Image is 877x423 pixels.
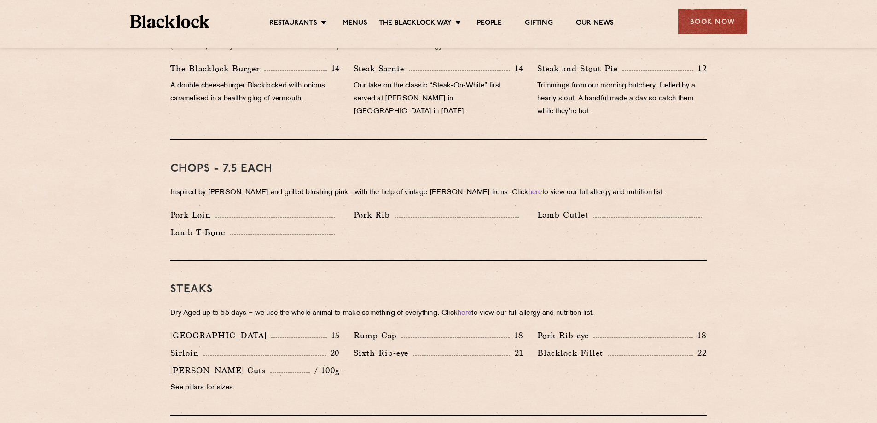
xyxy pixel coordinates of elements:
[170,163,707,175] h3: Chops - 7.5 each
[537,347,608,359] p: Blacklock Fillet
[130,15,210,28] img: BL_Textured_Logo-footer-cropped.svg
[678,9,747,34] div: Book Now
[170,62,264,75] p: The Blacklock Burger
[170,284,707,296] h3: Steaks
[354,329,401,342] p: Rump Cap
[693,63,707,75] p: 12
[458,310,471,317] a: here
[354,80,523,118] p: Our take on the classic “Steak-On-White” first served at [PERSON_NAME] in [GEOGRAPHIC_DATA] in [D...
[379,19,452,29] a: The Blacklock Way
[693,347,707,359] p: 22
[510,63,523,75] p: 14
[354,347,413,359] p: Sixth Rib-eye
[310,365,340,377] p: / 100g
[537,329,593,342] p: Pork Rib-eye
[354,62,409,75] p: Steak Sarnie
[510,347,523,359] p: 21
[537,80,707,118] p: Trimmings from our morning butchery, fuelled by a hearty stout. A handful made a day so catch the...
[170,329,271,342] p: [GEOGRAPHIC_DATA]
[269,19,317,29] a: Restaurants
[537,62,622,75] p: Steak and Stout Pie
[510,330,523,342] p: 18
[343,19,367,29] a: Menus
[477,19,502,29] a: People
[537,209,593,221] p: Lamb Cutlet
[170,307,707,320] p: Dry Aged up to 55 days − we use the whole animal to make something of everything. Click to view o...
[576,19,614,29] a: Our News
[354,209,395,221] p: Pork Rib
[170,226,230,239] p: Lamb T-Bone
[327,63,340,75] p: 14
[170,209,215,221] p: Pork Loin
[170,186,707,199] p: Inspired by [PERSON_NAME] and grilled blushing pink - with the help of vintage [PERSON_NAME] iron...
[170,347,203,359] p: Sirloin
[525,19,552,29] a: Gifting
[529,189,542,196] a: here
[170,80,340,105] p: A double cheeseburger Blacklocked with onions caramelised in a healthy glug of vermouth.
[693,330,707,342] p: 18
[327,330,340,342] p: 15
[170,382,340,394] p: See pillars for sizes
[170,364,270,377] p: [PERSON_NAME] Cuts
[326,347,340,359] p: 20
